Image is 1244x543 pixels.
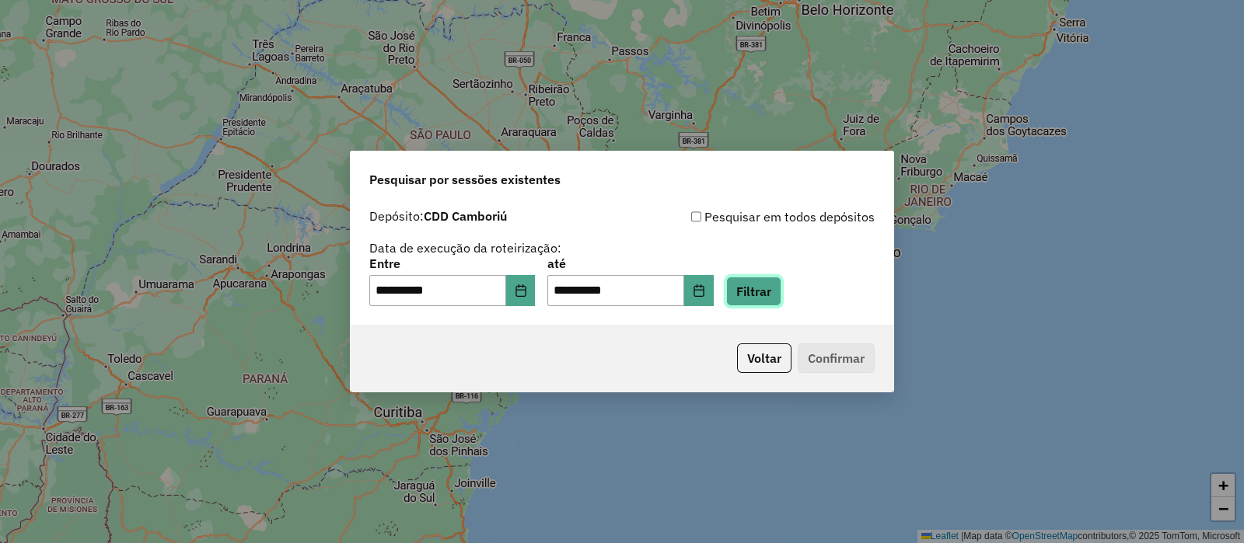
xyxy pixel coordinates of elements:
label: Depósito: [369,207,507,225]
label: Entre [369,254,535,273]
label: Data de execução da roteirização: [369,238,561,257]
label: até [547,254,713,273]
button: Voltar [737,343,791,373]
button: Choose Date [684,275,714,306]
div: Pesquisar em todos depósitos [622,207,875,226]
strong: CDD Camboriú [424,208,507,224]
span: Pesquisar por sessões existentes [369,170,561,189]
button: Choose Date [506,275,536,306]
button: Filtrar [726,277,781,306]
